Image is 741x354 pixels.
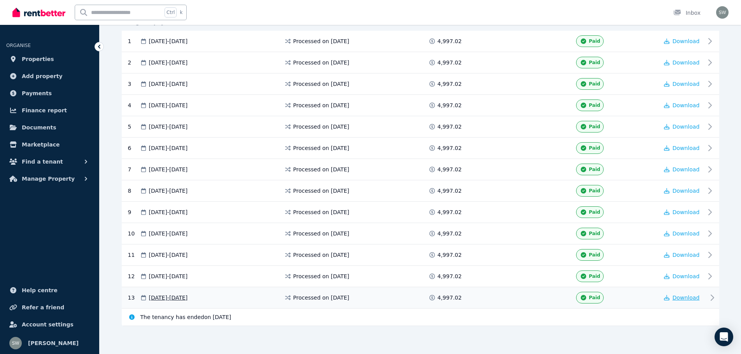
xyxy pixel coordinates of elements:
span: Paid [589,252,600,258]
div: 12 [128,270,140,282]
div: 9 [128,206,140,218]
button: Download [664,144,700,152]
span: 4,997.02 [438,251,462,259]
button: Download [664,230,700,237]
a: Finance report [6,103,93,118]
span: Paid [589,209,600,215]
div: 4 [128,99,140,111]
span: Refer a friend [22,303,64,312]
span: Paid [589,273,600,279]
span: 4,997.02 [438,101,462,109]
span: 4,997.02 [438,272,462,280]
span: Documents [22,123,56,132]
div: 6 [128,142,140,154]
span: Paid [589,124,600,130]
img: RentBetter [12,7,65,18]
span: [DATE] - [DATE] [149,251,188,259]
span: Marketplace [22,140,60,149]
span: Ctrl [165,7,177,17]
span: Paid [589,166,600,173]
button: Download [664,101,700,109]
span: Paid [589,38,600,44]
span: Help centre [22,286,58,295]
span: Download [673,81,700,87]
span: Paid [589,230,600,237]
span: Find a tenant [22,157,63,166]
button: Download [664,37,700,45]
span: Properties [22,54,54,64]
span: [DATE] - [DATE] [149,80,188,88]
button: Manage Property [6,171,93,187]
div: 11 [128,249,140,261]
span: Manage Property [22,174,75,183]
span: Paid [589,145,600,151]
span: 4,997.02 [438,37,462,45]
span: Processed on [DATE] [293,166,349,173]
span: Download [673,295,700,301]
span: [DATE] - [DATE] [149,123,188,131]
button: Download [664,187,700,195]
span: Paid [589,295,600,301]
div: Open Intercom Messenger [715,328,733,346]
button: Download [664,59,700,66]
span: Download [673,102,700,108]
span: [DATE] - [DATE] [149,208,188,216]
div: 5 [128,121,140,133]
span: 4,997.02 [438,166,462,173]
div: 3 [128,78,140,90]
span: Processed on [DATE] [293,144,349,152]
span: Processed on [DATE] [293,294,349,302]
span: Download [673,145,700,151]
a: Payments [6,85,93,101]
a: Add property [6,68,93,84]
span: Download [673,273,700,279]
a: Help centre [6,283,93,298]
a: Account settings [6,317,93,332]
span: 4,997.02 [438,123,462,131]
span: Paid [589,59,600,66]
span: Download [673,230,700,237]
button: Download [664,294,700,302]
span: 4,997.02 [438,208,462,216]
button: Download [664,166,700,173]
span: Download [673,209,700,215]
span: Add property [22,71,63,81]
span: Processed on [DATE] [293,37,349,45]
span: Download [673,38,700,44]
span: k [180,9,182,16]
span: Paid [589,81,600,87]
span: Processed on [DATE] [293,230,349,237]
button: Download [664,123,700,131]
div: 7 [128,164,140,175]
span: ORGANISE [6,43,31,48]
span: The tenancy has ended on [DATE] [140,313,231,321]
span: [DATE] - [DATE] [149,230,188,237]
div: 13 [128,292,140,303]
img: Stacey Walker [9,337,22,349]
span: [DATE] - [DATE] [149,101,188,109]
span: Processed on [DATE] [293,251,349,259]
span: Finance report [22,106,67,115]
div: 2 [128,57,140,68]
span: Processed on [DATE] [293,80,349,88]
span: Processed on [DATE] [293,123,349,131]
span: [DATE] - [DATE] [149,187,188,195]
span: [DATE] - [DATE] [149,272,188,280]
span: 4,997.02 [438,80,462,88]
div: 10 [128,228,140,239]
button: Find a tenant [6,154,93,169]
span: Download [673,188,700,194]
div: 8 [128,185,140,197]
span: Paid [589,188,600,194]
button: Download [664,251,700,259]
a: Refer a friend [6,300,93,315]
div: 1 [128,35,140,47]
span: [DATE] - [DATE] [149,166,188,173]
span: 4,997.02 [438,144,462,152]
span: [PERSON_NAME] [28,338,79,348]
span: 4,997.02 [438,187,462,195]
span: [DATE] - [DATE] [149,294,188,302]
span: [DATE] - [DATE] [149,144,188,152]
span: Processed on [DATE] [293,208,349,216]
span: Processed on [DATE] [293,272,349,280]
